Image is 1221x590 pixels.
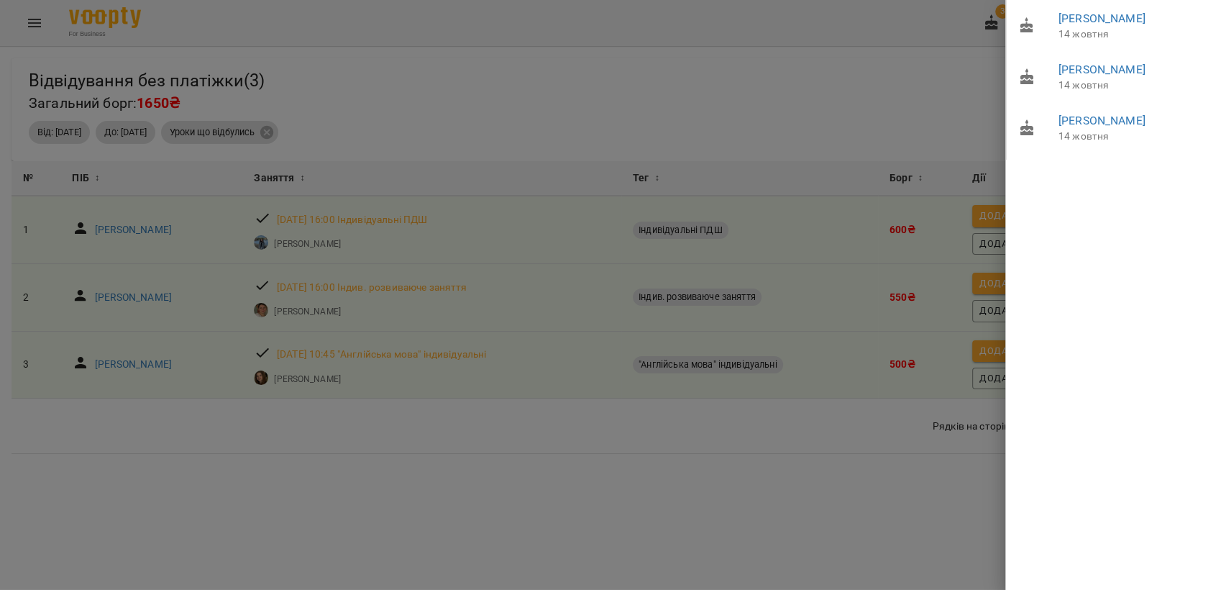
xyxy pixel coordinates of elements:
p: 14 жовтня [1058,78,1210,93]
p: 14 жовтня [1058,27,1210,42]
p: 14 жовтня [1058,130,1210,144]
a: [PERSON_NAME] [1058,114,1145,127]
a: [PERSON_NAME] [1058,12,1145,25]
a: [PERSON_NAME] [1058,63,1145,76]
